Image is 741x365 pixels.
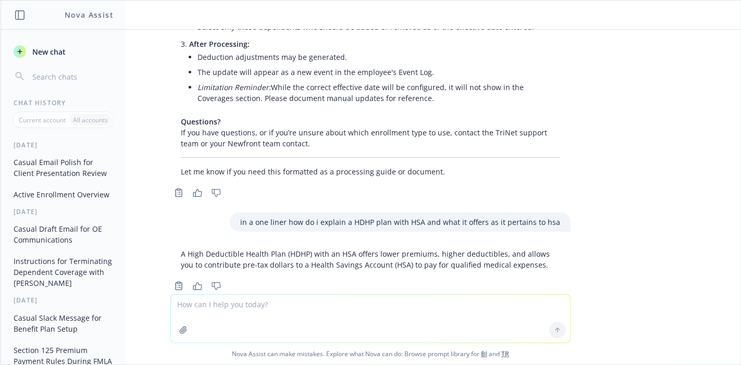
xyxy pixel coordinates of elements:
span: Questions? [181,117,220,127]
p: Let me know if you need this formatted as a processing guide or document. [181,166,560,177]
p: If you have questions, or if you’re unsure about which enrollment type to use, contact the TriNet... [181,116,560,149]
button: Instructions for Terminating Dependent Coverage with [PERSON_NAME] [9,253,117,292]
a: BI [481,349,487,358]
div: [DATE] [1,141,126,149]
p: All accounts [73,116,108,124]
div: [DATE] [1,296,126,305]
button: Thumbs down [208,185,225,200]
input: Search chats [30,69,113,84]
button: Casual Draft Email for OE Communications [9,220,117,248]
span: New chat [30,46,66,57]
div: Chat History [1,98,126,107]
button: Thumbs down [208,279,225,293]
span: After Processing: [189,39,250,49]
button: Active Enrollment Overview [9,186,117,203]
button: New chat [9,42,117,61]
li: The update will appear as a new event in the employee's Event Log. [197,65,560,80]
svg: Copy to clipboard [174,188,183,197]
div: [DATE] [1,207,126,216]
a: TR [501,349,509,358]
button: Casual Slack Message for Benefit Plan Setup [9,309,117,337]
svg: Copy to clipboard [174,281,183,291]
li: Deduction adjustments may be generated. [197,49,560,65]
p: A High Deductible Health Plan (HDHP) with an HSA offers lower premiums, higher deductibles, and a... [181,248,560,270]
span: Nova Assist can make mistakes. Explore what Nova can do: Browse prompt library for and [5,343,736,364]
h1: Nova Assist [65,9,114,20]
p: Current account [19,116,66,124]
em: Limitation Reminder: [197,82,271,92]
li: While the correct effective date will be configured, it will not show in the Coverages section. P... [197,80,560,106]
p: in a one liner how do i explain a HDHP plan with HSA and what it offers as it pertains to hsa [240,217,560,228]
button: Casual Email Polish for Client Presentation Review [9,154,117,182]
